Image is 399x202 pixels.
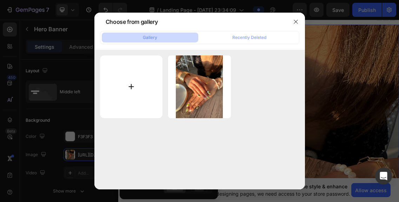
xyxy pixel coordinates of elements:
div: Gallery [143,34,157,41]
div: Hero Banner [9,18,37,24]
div: Open Intercom Messenger [375,168,392,184]
div: Choose from gallery [106,18,158,26]
img: image [176,55,223,118]
div: Recently Deleted [232,34,266,41]
button: Gallery [102,33,198,42]
button: Recently Deleted [201,33,298,42]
